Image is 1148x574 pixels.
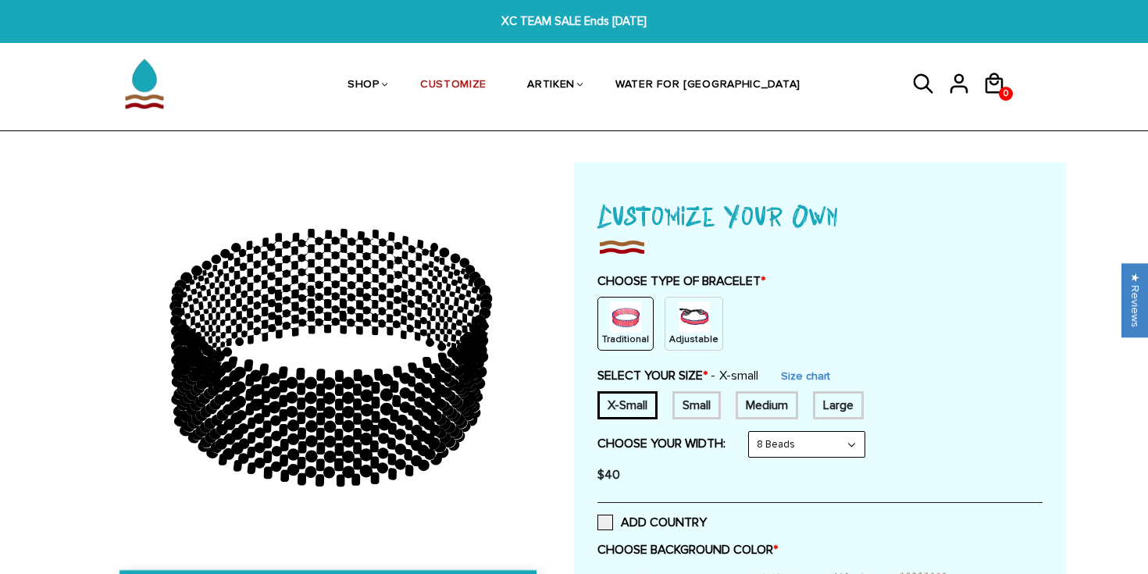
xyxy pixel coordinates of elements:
div: String [665,297,723,351]
label: CHOOSE TYPE OF BRACELET [597,273,1043,289]
img: imgboder_100x.png [597,236,646,258]
a: 0 [982,100,1018,102]
span: 0 [1000,82,1012,105]
a: WATER FOR [GEOGRAPHIC_DATA] [615,45,800,126]
label: SELECT YOUR SIZE [597,368,758,383]
span: XC TEAM SALE Ends [DATE] [354,12,794,30]
label: CHOOSE YOUR WIDTH: [597,436,726,451]
div: 6 inches [597,391,658,419]
p: Traditional [602,333,649,346]
h1: Customize Your Own [597,194,1043,236]
img: string.PNG [679,301,710,333]
a: ARTIKEN [527,45,575,126]
span: $40 [597,467,620,483]
label: CHOOSE BACKGROUND COLOR [597,542,1043,558]
a: SHOP [348,45,380,126]
div: 8 inches [813,391,864,419]
p: Adjustable [669,333,718,346]
div: 7.5 inches [736,391,798,419]
div: Click to open Judge.me floating reviews tab [1121,263,1148,337]
div: 7 inches [672,391,721,419]
a: Size chart [781,369,830,383]
label: ADD COUNTRY [597,515,707,530]
span: X-small [711,368,758,383]
a: CUSTOMIZE [420,45,487,126]
img: non-string.png [610,301,641,333]
div: Non String [597,297,654,351]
